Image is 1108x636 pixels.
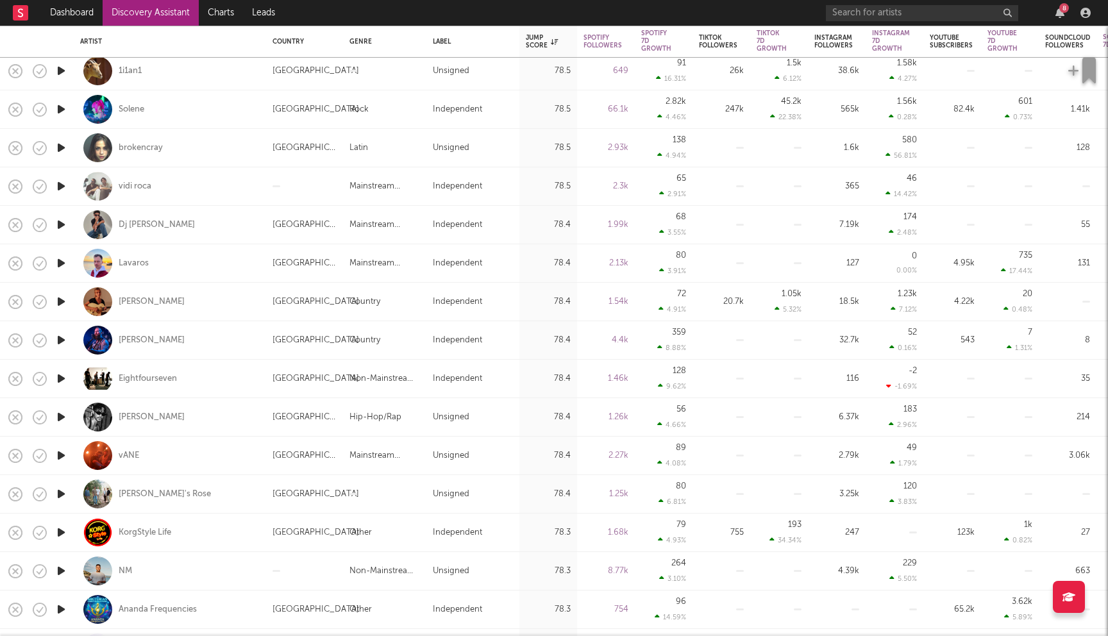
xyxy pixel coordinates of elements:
[1028,328,1032,337] div: 7
[814,63,859,79] div: 38.6k
[826,5,1018,21] input: Search for artists
[657,113,686,121] div: 4.46 %
[896,267,917,274] div: 0.00 %
[889,113,917,121] div: 0.28 %
[1045,525,1090,540] div: 27
[930,333,975,348] div: 543
[814,410,859,425] div: 6.37k
[526,34,558,49] div: Jump Score
[1004,536,1032,544] div: 0.82 %
[787,59,802,67] div: 1.5k
[1055,8,1064,18] button: 8
[349,38,414,46] div: Genre
[583,294,628,310] div: 1.54k
[781,97,802,106] div: 45.2k
[583,448,628,464] div: 2.27k
[526,525,571,540] div: 78.3
[433,179,482,194] div: Independent
[119,181,151,192] a: vidi roca
[788,521,802,529] div: 193
[891,305,917,314] div: 7.12 %
[526,333,571,348] div: 78.4
[119,65,142,77] a: 1i1an1
[119,104,144,115] a: Solene
[119,296,185,308] a: [PERSON_NAME]
[1024,521,1032,529] div: 1k
[1045,140,1090,156] div: 128
[349,371,420,387] div: Non-Mainstream Electronic
[930,102,975,117] div: 82.4k
[673,367,686,375] div: 128
[526,63,571,79] div: 78.5
[349,179,420,194] div: Mainstream Electronic
[273,333,359,348] div: [GEOGRAPHIC_DATA]
[273,487,359,502] div: [GEOGRAPHIC_DATA]
[699,102,744,117] div: 247k
[676,251,686,260] div: 80
[119,258,149,269] a: Lavaros
[433,63,469,79] div: Unsigned
[433,448,469,464] div: Unsigned
[119,450,139,462] a: vANE
[349,217,420,233] div: Mainstream Electronic
[583,217,628,233] div: 1.99k
[583,333,628,348] div: 4.4k
[349,525,372,540] div: Other
[699,525,744,540] div: 755
[886,151,917,160] div: 56.81 %
[903,559,917,567] div: 229
[1005,113,1032,121] div: 0.73 %
[433,256,482,271] div: Independent
[897,97,917,106] div: 1.56k
[659,267,686,275] div: 3.91 %
[1045,34,1090,49] div: Soundcloud Followers
[658,536,686,544] div: 4.93 %
[930,34,973,49] div: YouTube Subscribers
[814,525,859,540] div: 247
[676,174,686,183] div: 65
[273,256,337,271] div: [GEOGRAPHIC_DATA]
[657,151,686,160] div: 4.94 %
[119,527,171,539] a: KorgStyle Life
[699,34,737,49] div: Tiktok Followers
[273,371,359,387] div: [GEOGRAPHIC_DATA]
[889,498,917,506] div: 3.83 %
[119,335,185,346] a: [PERSON_NAME]
[699,294,744,310] div: 20.7k
[889,421,917,429] div: 2.96 %
[433,487,469,502] div: Unsigned
[676,598,686,606] div: 96
[770,113,802,121] div: 22.38 %
[1004,613,1032,621] div: 5.89 %
[641,29,671,53] div: Spotify 7D Growth
[775,305,802,314] div: 5.32 %
[526,294,571,310] div: 78.4
[583,140,628,156] div: 2.93k
[699,63,744,79] div: 26k
[930,294,975,310] div: 4.22k
[349,602,372,617] div: Other
[673,136,686,144] div: 138
[119,142,163,154] div: brokencray
[658,382,686,390] div: 9.62 %
[1003,305,1032,314] div: 0.48 %
[897,59,917,67] div: 1.58k
[433,564,469,579] div: Unsigned
[814,448,859,464] div: 2.79k
[583,410,628,425] div: 1.26k
[349,102,369,117] div: Rock
[119,604,197,615] a: Ananda Frequencies
[583,256,628,271] div: 2.13k
[433,410,469,425] div: Unsigned
[930,602,975,617] div: 65.2k
[898,290,917,298] div: 1.23k
[583,34,622,49] div: Spotify Followers
[526,140,571,156] div: 78.5
[676,482,686,490] div: 80
[526,217,571,233] div: 78.4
